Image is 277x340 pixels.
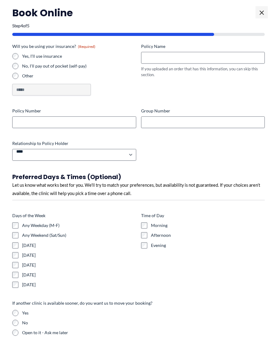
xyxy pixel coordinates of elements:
legend: Will you be using your insurance? [12,43,95,49]
label: Evening [151,242,265,248]
label: Yes, I'll use insurance [22,53,136,59]
div: Let us know what works best for you. We'll try to match your preferences, but availability is not... [12,181,265,197]
label: [DATE] [22,252,136,258]
span: (Required) [78,44,95,49]
span: × [256,6,268,18]
label: Open to it - Ask me later [22,330,265,336]
label: No, I'll pay out of pocket (self-pay) [22,63,136,69]
input: Other Choice, please specify [12,84,91,96]
label: [DATE] [22,282,136,288]
p: Step of [12,24,265,28]
label: Group Number [141,108,265,114]
label: Morning [151,222,265,229]
legend: If another clinic is available sooner, do you want us to move your booking? [12,300,152,306]
label: [DATE] [22,242,136,248]
legend: Time of Day [141,213,164,219]
label: [DATE] [22,262,136,268]
label: Afternoon [151,232,265,238]
label: [DATE] [22,272,136,278]
label: Any Weekend (Sat/Sun) [22,232,136,238]
label: Relationship to Policy Holder [12,140,136,147]
label: Other [22,73,136,79]
span: 4 [21,23,23,28]
h2: Book Online [12,6,265,19]
div: If you uploaded an order that has this information, you can skip this section. [141,66,265,77]
label: Policy Name [141,43,265,49]
span: 5 [27,23,29,28]
label: Policy Number [12,108,136,114]
label: Yes [22,310,265,316]
label: No [22,320,265,326]
h3: Preferred Days & Times (Optional) [12,173,265,181]
legend: Days of the Week [12,213,45,219]
label: Any Weekday (M-F) [22,222,136,229]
